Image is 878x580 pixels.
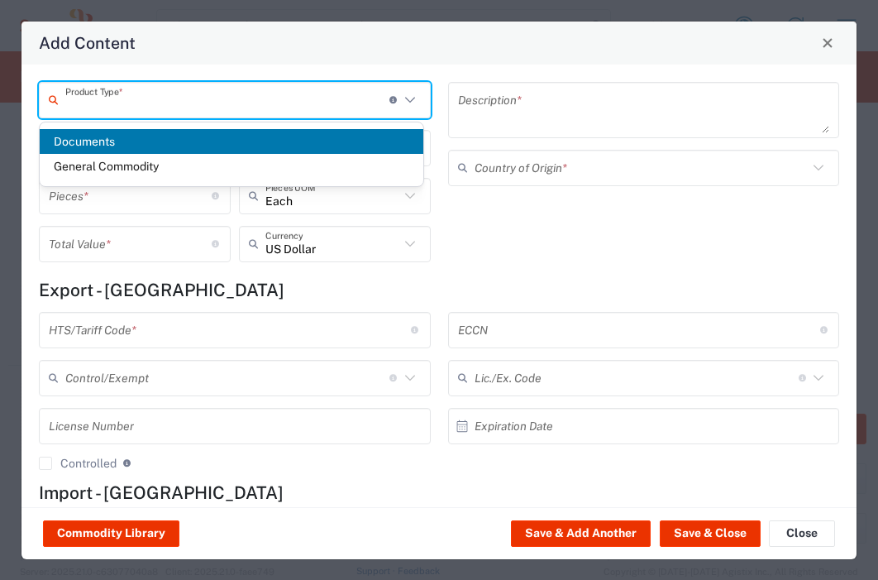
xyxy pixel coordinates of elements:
button: Close [816,31,839,55]
label: Controlled [39,457,117,470]
h4: Export - [GEOGRAPHIC_DATA] [39,280,839,300]
button: Save & Add Another [511,520,651,547]
span: Documents [40,129,423,155]
button: Save & Close [660,520,761,547]
button: Close [769,520,835,547]
span: General Commodity [40,154,423,180]
h4: Add Content [39,31,136,55]
h4: Import - [GEOGRAPHIC_DATA] [39,482,839,503]
button: Commodity Library [43,520,179,547]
